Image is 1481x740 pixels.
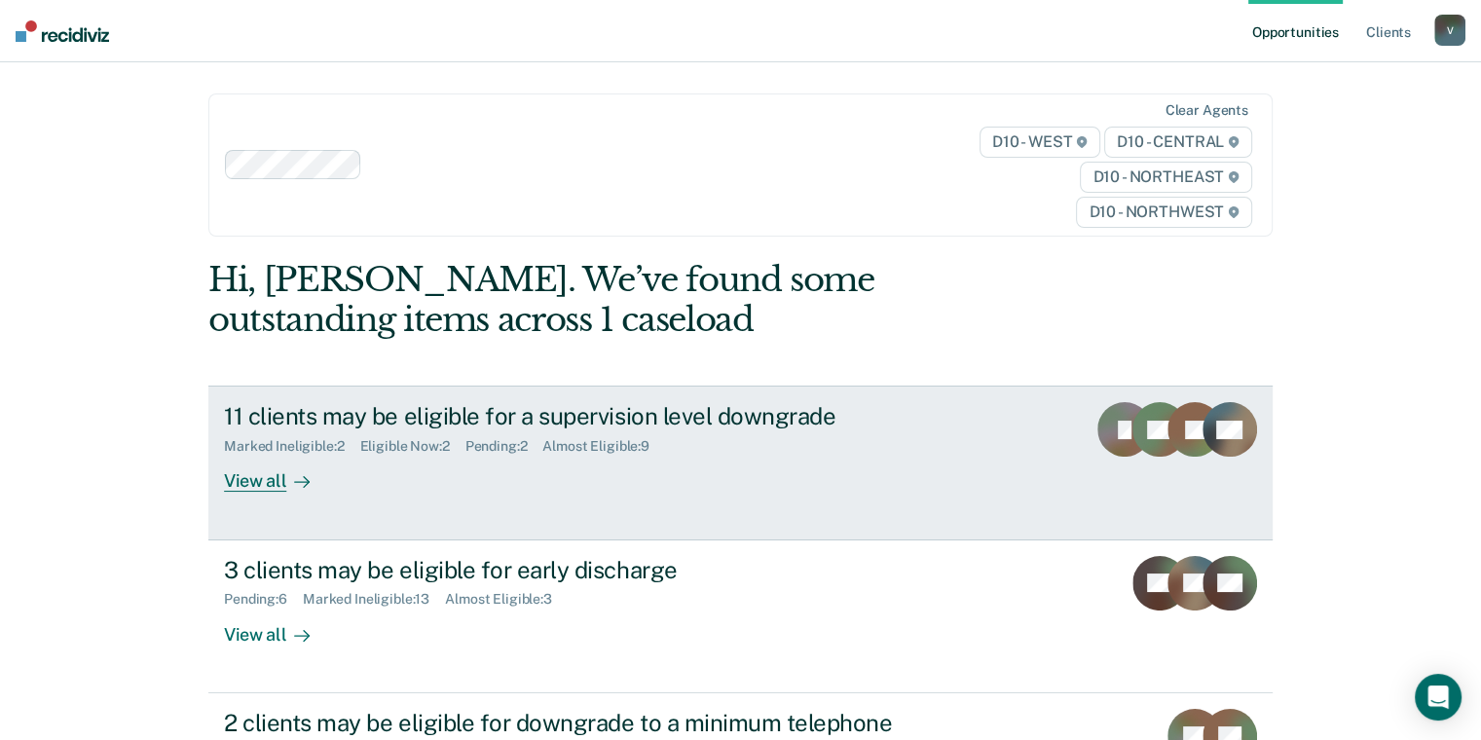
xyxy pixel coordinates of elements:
[224,455,333,493] div: View all
[16,20,109,42] img: Recidiviz
[1076,197,1251,228] span: D10 - NORTHWEST
[1434,15,1465,46] button: V
[1104,127,1252,158] span: D10 - CENTRAL
[980,127,1100,158] span: D10 - WEST
[224,556,907,584] div: 3 clients may be eligible for early discharge
[360,438,465,455] div: Eligible Now : 2
[542,438,665,455] div: Almost Eligible : 9
[208,540,1273,693] a: 3 clients may be eligible for early dischargePending:6Marked Ineligible:13Almost Eligible:3View all
[465,438,543,455] div: Pending : 2
[445,591,568,608] div: Almost Eligible : 3
[208,260,1059,340] div: Hi, [PERSON_NAME]. We’ve found some outstanding items across 1 caseload
[1415,674,1462,721] div: Open Intercom Messenger
[1080,162,1251,193] span: D10 - NORTHEAST
[224,438,359,455] div: Marked Ineligible : 2
[208,386,1273,539] a: 11 clients may be eligible for a supervision level downgradeMarked Ineligible:2Eligible Now:2Pend...
[224,608,333,646] div: View all
[224,402,907,430] div: 11 clients may be eligible for a supervision level downgrade
[224,591,303,608] div: Pending : 6
[1166,102,1248,119] div: Clear agents
[303,591,445,608] div: Marked Ineligible : 13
